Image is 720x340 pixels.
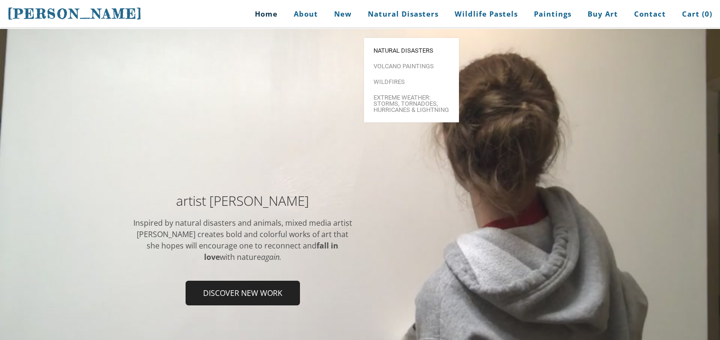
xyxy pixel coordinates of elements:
h2: artist [PERSON_NAME] [132,194,353,207]
a: Buy Art [580,3,625,25]
a: Cart (0) [675,3,712,25]
a: Natural Disasters [361,3,446,25]
em: again. [261,252,281,262]
a: Home [241,3,285,25]
a: Wildfires [364,74,459,90]
span: Volcano paintings [374,63,449,69]
span: [PERSON_NAME] [8,6,142,22]
a: About [287,3,325,25]
a: Volcano paintings [364,58,459,74]
a: [PERSON_NAME] [8,5,142,23]
span: 0 [705,9,710,18]
a: Discover new work [186,281,300,305]
a: New [327,3,359,25]
span: Extreme Weather: Storms, Tornadoes, Hurricanes & Lightning [374,94,449,113]
div: Inspired by natural disasters and animals, mixed media artist [PERSON_NAME] ​creates bold and col... [132,217,353,263]
a: Paintings [527,3,579,25]
span: Natural Disasters [374,47,449,54]
span: Wildfires [374,79,449,85]
a: Wildlife Pastels [448,3,525,25]
a: Contact [627,3,673,25]
a: Extreme Weather: Storms, Tornadoes, Hurricanes & Lightning [364,90,459,118]
span: Discover new work [187,282,299,304]
a: Natural Disasters [364,43,459,58]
